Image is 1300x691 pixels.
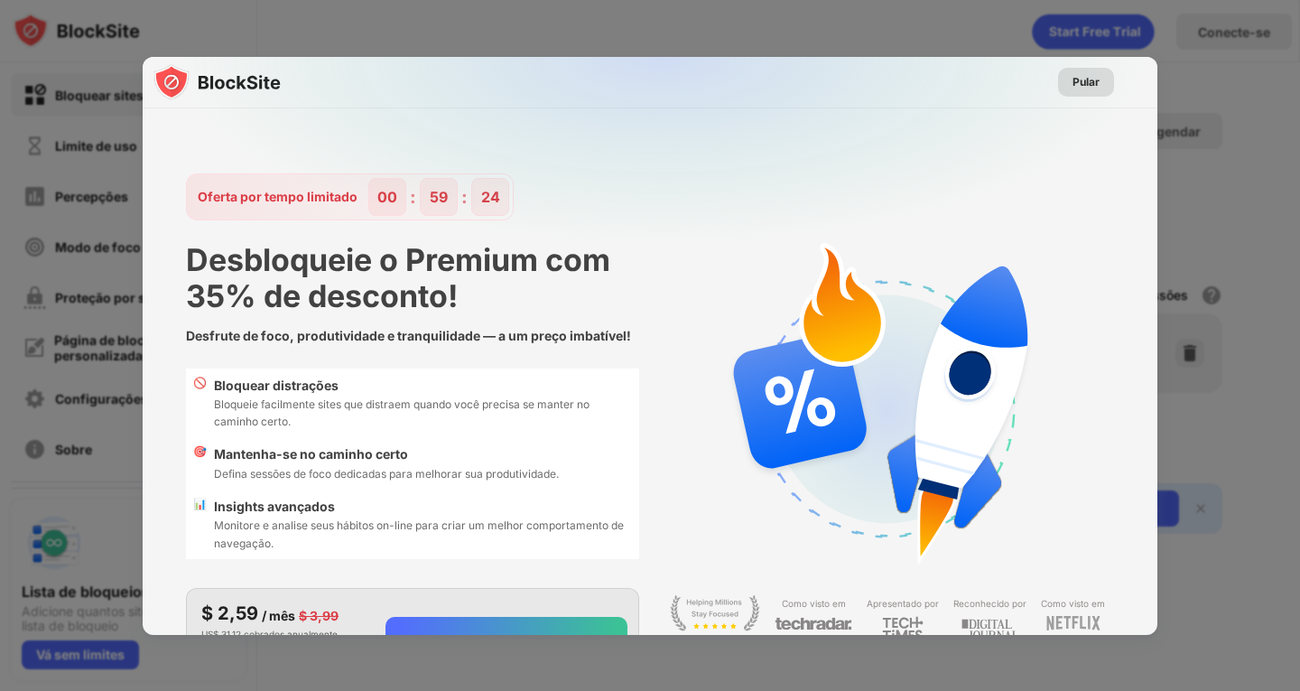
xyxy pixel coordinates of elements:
[670,595,760,631] img: light-stay-focus.svg
[961,616,1019,646] img: light-digital-journal.svg
[201,629,348,683] font: US$ 31,12 cobrados anualmente. Cobrança recorrente. Cancele a qualquer momento e por qualquer mot...
[262,608,295,623] font: / mês
[214,518,624,549] font: Monitore e analise seus hábitos on-line para criar um melhor comportamento de navegação.
[214,397,590,428] font: Bloqueie facilmente sites que distraem quando você precisa se manter no caminho certo.
[1072,75,1100,89] font: Pular
[214,446,408,462] font: Mantenha-se no caminho certo
[953,598,1026,609] font: Reconhecido por
[867,598,939,609] font: Apresentado por
[214,467,559,481] font: Defina sessões de foco dedicadas para melhorar sua produtividade.
[153,57,1168,415] img: gradient.svg
[193,497,207,510] font: 📊
[775,616,852,631] img: light-techradar.svg
[1041,598,1105,609] font: Como visto em
[214,499,335,514] font: Insights avançados
[456,633,558,651] font: Atualize agora
[299,608,339,623] font: $ 3,99
[193,444,207,458] font: 🎯
[782,598,846,609] font: Como visto em
[882,616,924,641] img: light-techtimes.svg
[201,602,258,624] font: $ 2,59
[1046,616,1100,630] img: light-netflix.svg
